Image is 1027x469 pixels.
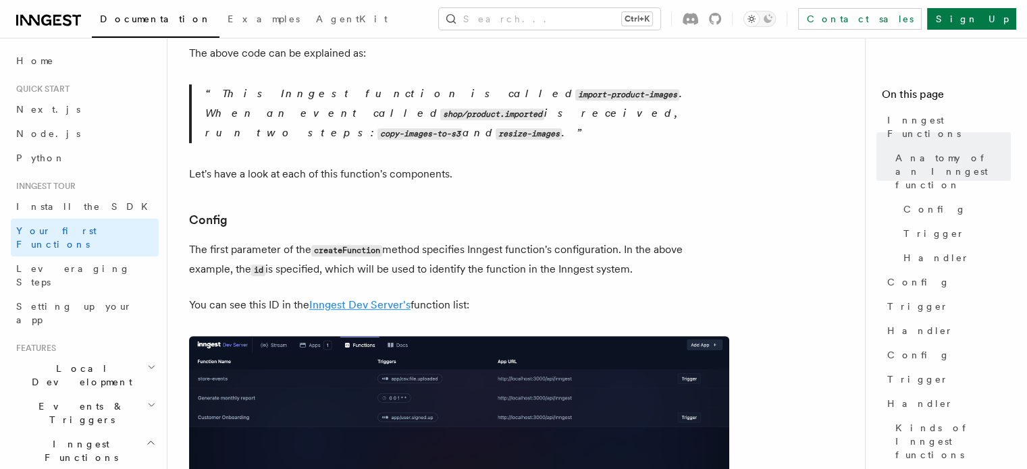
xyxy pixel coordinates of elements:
[189,165,729,184] p: Let's have a look at each of this function's components.
[16,301,132,325] span: Setting up your app
[882,343,1011,367] a: Config
[219,4,308,36] a: Examples
[903,227,965,240] span: Trigger
[898,246,1011,270] a: Handler
[189,44,729,63] p: The above code can be explained as:
[189,211,228,229] a: Config
[882,294,1011,319] a: Trigger
[743,11,776,27] button: Toggle dark mode
[377,128,463,140] code: copy-images-to-s3
[11,194,159,219] a: Install the SDK
[882,270,1011,294] a: Config
[887,113,1011,140] span: Inngest Functions
[11,146,159,170] a: Python
[11,181,76,192] span: Inngest tour
[11,49,159,73] a: Home
[11,121,159,146] a: Node.js
[189,240,729,279] p: The first parameter of the method specifies Inngest function's configuration. In the above exampl...
[11,219,159,256] a: Your first Functions
[887,300,949,313] span: Trigger
[311,245,382,256] code: createFunction
[575,89,679,101] code: import-product-images
[496,128,562,140] code: resize-images
[16,104,80,115] span: Next.js
[798,8,922,30] a: Contact sales
[927,8,1016,30] a: Sign Up
[16,225,97,250] span: Your first Functions
[903,251,970,265] span: Handler
[11,84,70,94] span: Quick start
[887,348,950,362] span: Config
[308,4,396,36] a: AgentKit
[11,394,159,432] button: Events & Triggers
[898,221,1011,246] a: Trigger
[92,4,219,38] a: Documentation
[898,197,1011,221] a: Config
[903,202,966,216] span: Config
[16,201,156,212] span: Install the SDK
[895,421,1011,462] span: Kinds of Inngest functions
[887,324,953,337] span: Handler
[887,397,953,410] span: Handler
[882,319,1011,343] a: Handler
[622,12,652,26] kbd: Ctrl+K
[11,399,147,426] span: Events & Triggers
[205,84,729,143] p: This Inngest function is called . When an event called is received, run two steps: and .
[882,367,1011,391] a: Trigger
[309,298,411,311] a: Inngest Dev Server's
[440,109,544,120] code: shop/product.imported
[890,146,1011,197] a: Anatomy of an Inngest function
[882,108,1011,146] a: Inngest Functions
[16,54,54,67] span: Home
[439,8,660,30] button: Search...Ctrl+K
[895,151,1011,192] span: Anatomy of an Inngest function
[882,86,1011,108] h4: On this page
[11,356,159,394] button: Local Development
[16,128,80,139] span: Node.js
[887,275,950,289] span: Config
[16,153,65,163] span: Python
[887,373,949,386] span: Trigger
[189,296,729,314] p: You can see this ID in the function list:
[100,13,211,24] span: Documentation
[11,343,56,354] span: Features
[228,13,300,24] span: Examples
[890,416,1011,467] a: Kinds of Inngest functions
[882,391,1011,416] a: Handler
[11,256,159,294] a: Leveraging Steps
[11,294,159,332] a: Setting up your app
[251,265,265,276] code: id
[11,97,159,121] a: Next.js
[16,263,130,287] span: Leveraging Steps
[316,13,388,24] span: AgentKit
[11,437,146,464] span: Inngest Functions
[11,362,147,389] span: Local Development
